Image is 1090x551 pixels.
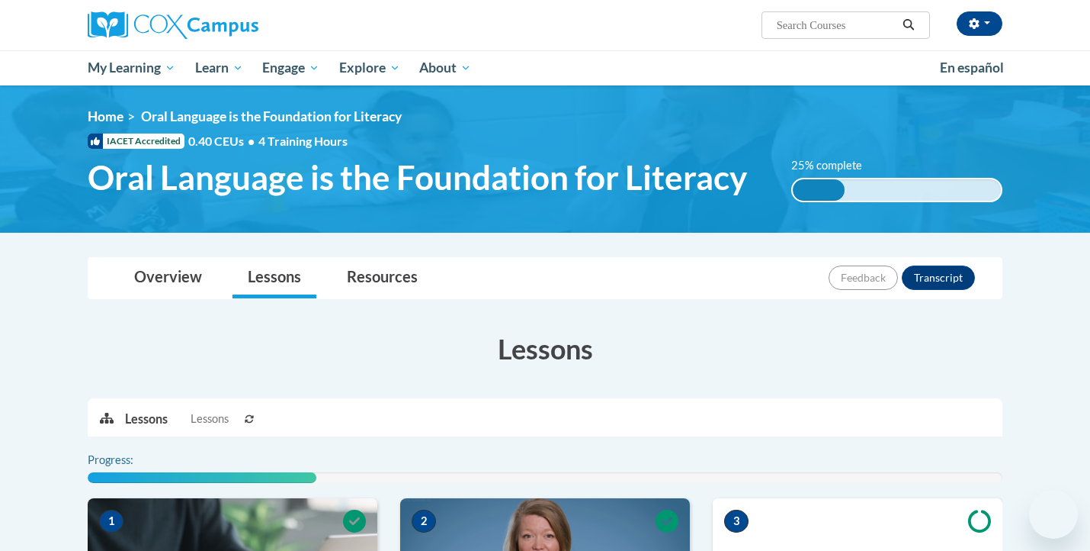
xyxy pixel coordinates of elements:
span: • [248,134,255,148]
span: IACET Accredited [88,134,184,149]
a: Lessons [232,258,316,298]
iframe: Button to launch messaging window [1029,490,1078,539]
span: 1 [99,510,123,533]
a: Home [88,108,123,124]
span: En español [940,60,1004,76]
div: 25% complete [793,179,845,201]
span: 3 [724,510,749,533]
button: Account Settings [957,11,1002,36]
label: 25% complete [791,157,879,174]
a: En español [930,52,1014,84]
a: Resources [332,258,433,298]
span: 2 [412,510,436,533]
a: About [410,50,482,85]
span: Engage [262,59,319,77]
input: Search Courses [775,16,897,34]
span: 0.40 CEUs [188,133,258,150]
span: 4 Training Hours [258,134,348,148]
a: Overview [119,258,217,298]
a: Explore [329,50,410,85]
span: About [419,59,471,77]
span: Lessons [191,411,229,427]
span: Learn [195,59,243,77]
p: Lessons [125,411,168,427]
button: Transcript [902,266,975,290]
span: Oral Language is the Foundation for Literacy [141,108,402,124]
span: Explore [339,59,400,77]
a: Learn [185,50,253,85]
a: My Learning [78,50,185,85]
img: Cox Campus [88,11,258,39]
h3: Lessons [88,330,1002,368]
a: Cox Campus [88,11,377,39]
span: My Learning [88,59,175,77]
span: Oral Language is the Foundation for Literacy [88,157,747,198]
div: Main menu [65,50,1025,85]
a: Engage [252,50,329,85]
button: Feedback [829,266,898,290]
button: Search [897,16,920,34]
label: Progress: [88,452,175,469]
